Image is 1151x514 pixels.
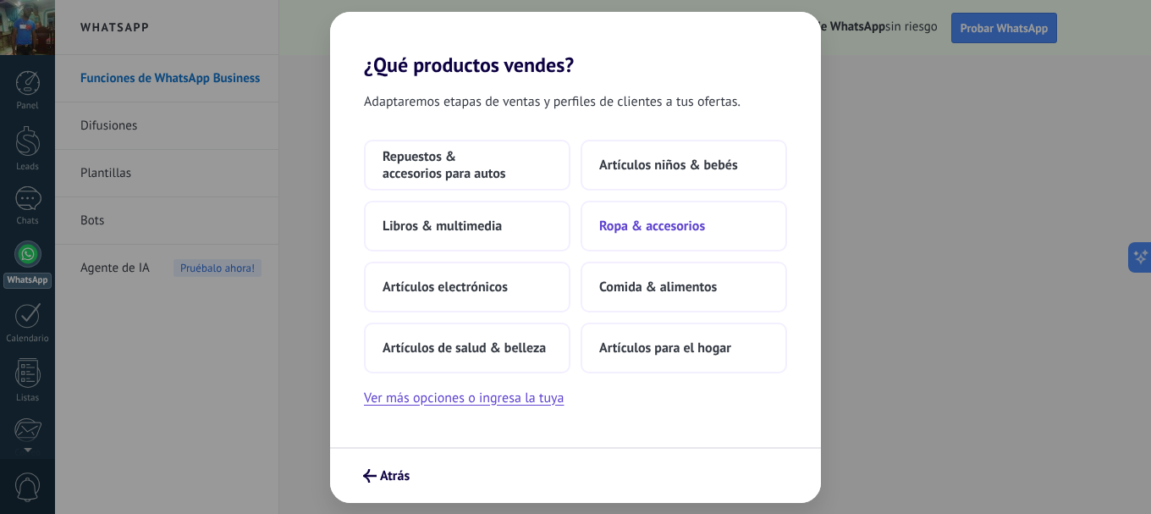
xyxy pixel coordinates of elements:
button: Artículos de salud & belleza [364,323,570,373]
span: Atrás [380,470,410,482]
button: Repuestos & accesorios para autos [364,140,570,191]
button: Comida & alimentos [581,262,787,312]
button: Artículos niños & bebés [581,140,787,191]
button: Atrás [355,461,417,490]
button: Artículos electrónicos [364,262,570,312]
button: Libros & multimedia [364,201,570,251]
button: Ver más opciones o ingresa la tuya [364,387,564,409]
span: Artículos para el hogar [599,340,731,356]
span: Comida & alimentos [599,279,717,296]
span: Artículos de salud & belleza [383,340,546,356]
span: Libros & multimedia [383,218,502,235]
span: Artículos niños & bebés [599,157,738,174]
span: Ropa & accesorios [599,218,705,235]
button: Artículos para el hogar [581,323,787,373]
span: Artículos electrónicos [383,279,508,296]
button: Ropa & accesorios [581,201,787,251]
span: Repuestos & accesorios para autos [383,148,552,182]
h2: ¿Qué productos vendes? [330,12,821,77]
span: Adaptaremos etapas de ventas y perfiles de clientes a tus ofertas. [364,91,741,113]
